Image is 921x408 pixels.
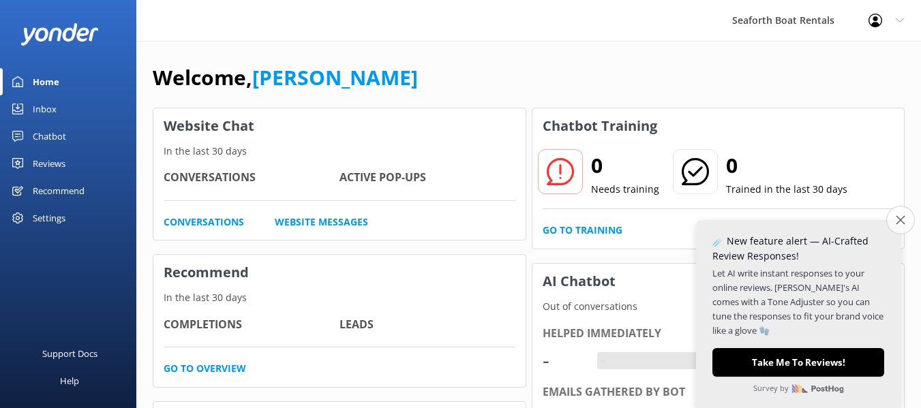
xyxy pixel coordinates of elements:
h4: Active Pop-ups [339,169,515,187]
div: Recommend [33,177,85,204]
div: - [597,352,607,370]
div: Support Docs [42,340,97,367]
p: Trained in the last 30 days [726,182,847,197]
a: Go to overview [164,361,246,376]
p: Out of conversations [532,299,905,314]
h4: Leads [339,316,515,334]
a: [PERSON_NAME] [252,63,418,91]
h4: Completions [164,316,339,334]
h3: AI Chatbot [532,264,626,299]
div: Emails gathered by bot [543,383,894,401]
a: Website Messages [275,215,368,230]
div: Reviews [33,150,65,177]
a: Go to Training [543,223,622,238]
p: In the last 30 days [153,144,526,159]
h3: Recommend [153,255,526,290]
a: Conversations [164,215,244,230]
h3: Chatbot Training [532,108,667,144]
img: yonder-white-logo.png [20,23,99,46]
p: In the last 30 days [153,290,526,305]
h1: Welcome, [153,61,418,94]
p: Needs training [591,182,659,197]
div: Settings [33,204,65,232]
h2: 0 [591,149,659,182]
div: Helped immediately [543,325,894,343]
div: Home [33,68,59,95]
div: Inbox [33,95,57,123]
div: Help [60,367,79,394]
h3: Website Chat [153,108,526,144]
h4: Conversations [164,169,339,187]
h2: 0 [726,149,847,182]
div: Chatbot [33,123,66,150]
div: - [543,344,584,377]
